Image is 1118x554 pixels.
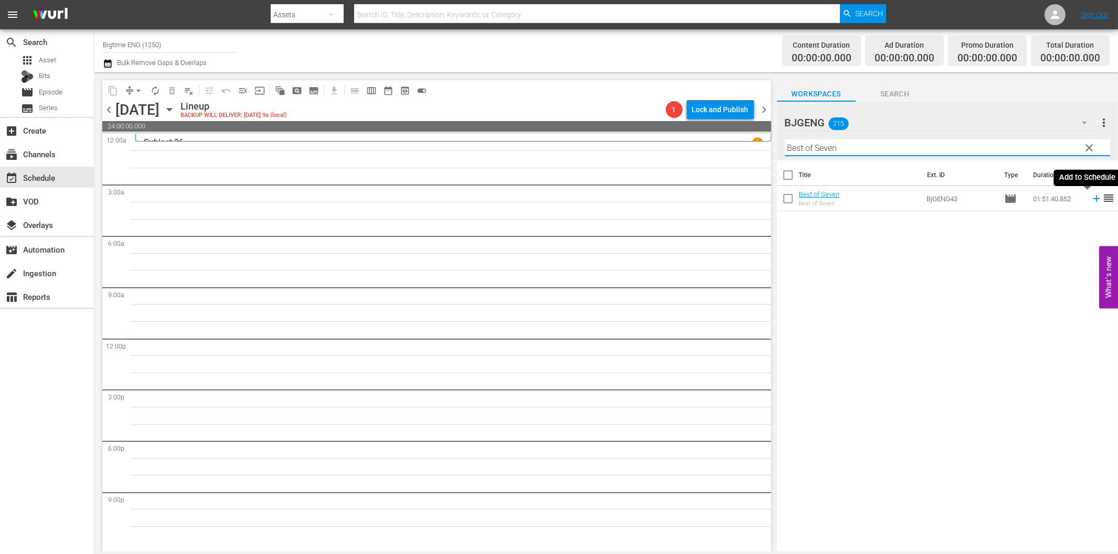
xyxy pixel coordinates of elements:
[21,54,34,67] span: Asset
[1098,110,1110,135] button: more_vert
[1040,38,1100,52] div: Total Duration
[5,36,18,49] span: Search
[875,52,934,64] span: 00:00:00.000
[305,82,322,99] span: Create Series Block
[792,38,851,52] div: Content Duration
[218,82,235,99] span: Revert to Primary Episode
[21,86,34,99] span: Episode
[799,160,921,190] th: Title
[180,101,287,112] div: Lineup
[1099,246,1118,308] button: Open Feedback Widget
[322,80,343,101] span: Download as CSV
[39,87,62,97] span: Episode
[292,85,302,96] span: pageview_outlined
[5,148,18,161] span: Channels
[1083,142,1095,154] span: clear
[1081,10,1108,19] a: Sign Out
[144,137,184,147] p: Subject 36
[922,186,1000,211] td: BjGENG43
[777,88,856,101] span: Workspaces
[666,105,683,114] span: 1
[25,3,76,27] img: ans4CAIJ8jUAAAAAAAAAAAAAAAAAAAAAAAAgQb4GAAAAAAAAAAAAAAAAAAAAAAAAJMjXAAAAAAAAAAAAAAAAAAAAAAAAgAT5G...
[5,219,18,232] span: layers
[5,172,18,184] span: event_available
[957,52,1017,64] span: 00:00:00.000
[254,85,265,96] span: input
[413,82,430,99] span: 24 hours Lineup View is ON
[308,85,319,96] span: subtitles_outlined
[1102,192,1115,204] span: reorder
[104,82,121,99] span: Copy Lineup
[755,138,759,146] p: 1
[289,82,305,99] span: Create Search Block
[5,267,18,280] span: create
[6,8,19,21] span: menu
[799,200,840,207] div: Best of Seven
[840,4,886,23] button: Search
[102,121,771,132] span: 24:00:00.000
[417,85,427,96] span: toggle_on
[875,38,934,52] div: Ad Duration
[5,291,18,303] span: table_chart
[921,160,997,190] th: Ext. ID
[21,102,34,115] span: Series
[957,38,1017,52] div: Promo Duration
[5,195,18,208] span: create_new_folder
[164,82,180,99] span: Select an event to delete
[343,80,363,101] span: Day Calendar View
[102,103,115,116] span: chevron_left
[180,82,197,99] span: Clear Lineup
[184,85,194,96] span: playlist_remove_outlined
[380,82,397,99] span: Month Calendar View
[792,52,851,64] span: 00:00:00.000
[692,100,749,119] div: Lock and Publish
[39,55,56,66] span: Asset
[115,101,159,118] div: [DATE]
[998,160,1027,190] th: Type
[687,100,754,119] button: Lock and Publish
[799,190,840,198] a: Best of Seven
[275,85,285,96] span: auto_awesome_motion_outlined
[1004,192,1017,205] span: Episode
[1098,116,1110,129] span: more_vert
[1029,186,1087,211] td: 01:51:40.852
[5,244,18,256] span: movie_filter
[238,85,248,96] span: menu_open
[366,85,377,96] span: calendar_view_week_outlined
[1040,52,1100,64] span: 00:00:00.000
[856,88,934,101] span: Search
[124,85,135,96] span: compress
[5,125,18,137] span: add_box
[133,85,144,96] span: arrow_drop_down
[21,70,34,83] div: Bits
[251,82,268,99] span: Update Metadata from Key Asset
[383,85,393,96] span: date_range_outlined
[855,4,883,23] span: Search
[1027,160,1090,190] th: Duration
[197,80,218,101] span: Customize Events
[150,85,161,96] span: autorenew_outlined
[147,82,164,99] span: Loop Content
[1080,139,1097,156] button: clear
[115,59,207,67] span: Bulk Remove Gaps & Overlaps
[39,103,58,113] span: Series
[758,103,771,116] span: chevron_right
[785,108,1097,137] div: BJGENG
[363,82,380,99] span: Week Calendar View
[400,85,410,96] span: preview_outlined
[180,112,287,119] div: BACKUP WILL DELIVER: [DATE] 9a (local)
[39,71,50,81] span: Bits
